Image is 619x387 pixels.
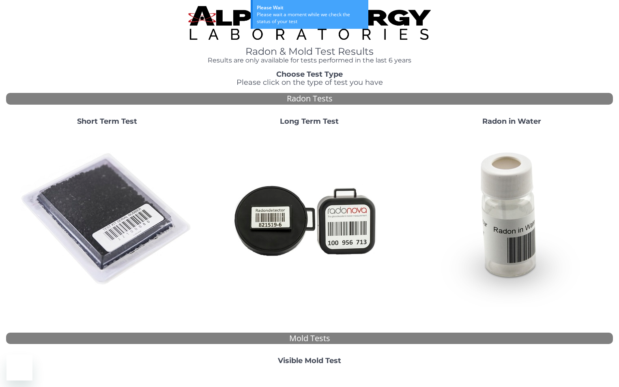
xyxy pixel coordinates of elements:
[425,132,599,307] img: RadoninWater.jpg
[257,4,364,11] div: Please Wait
[6,355,32,381] iframe: Button to launch messaging window
[222,132,397,307] img: Radtrak2vsRadtrak3.jpg
[482,117,541,126] strong: Radon in Water
[188,46,431,57] h1: Radon & Mold Test Results
[20,132,194,307] img: ShortTerm.jpg
[278,356,341,365] strong: Visible Mold Test
[280,117,339,126] strong: Long Term Test
[6,333,613,344] div: Mold Tests
[188,6,431,40] img: TightCrop.jpg
[6,93,613,105] div: Radon Tests
[276,70,343,79] strong: Choose Test Type
[188,57,431,64] h4: Results are only available for tests performed in the last 6 years
[236,78,383,87] span: Please click on the type of test you have
[77,117,137,126] strong: Short Term Test
[257,11,364,25] div: Please wait a moment while we check the status of your test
